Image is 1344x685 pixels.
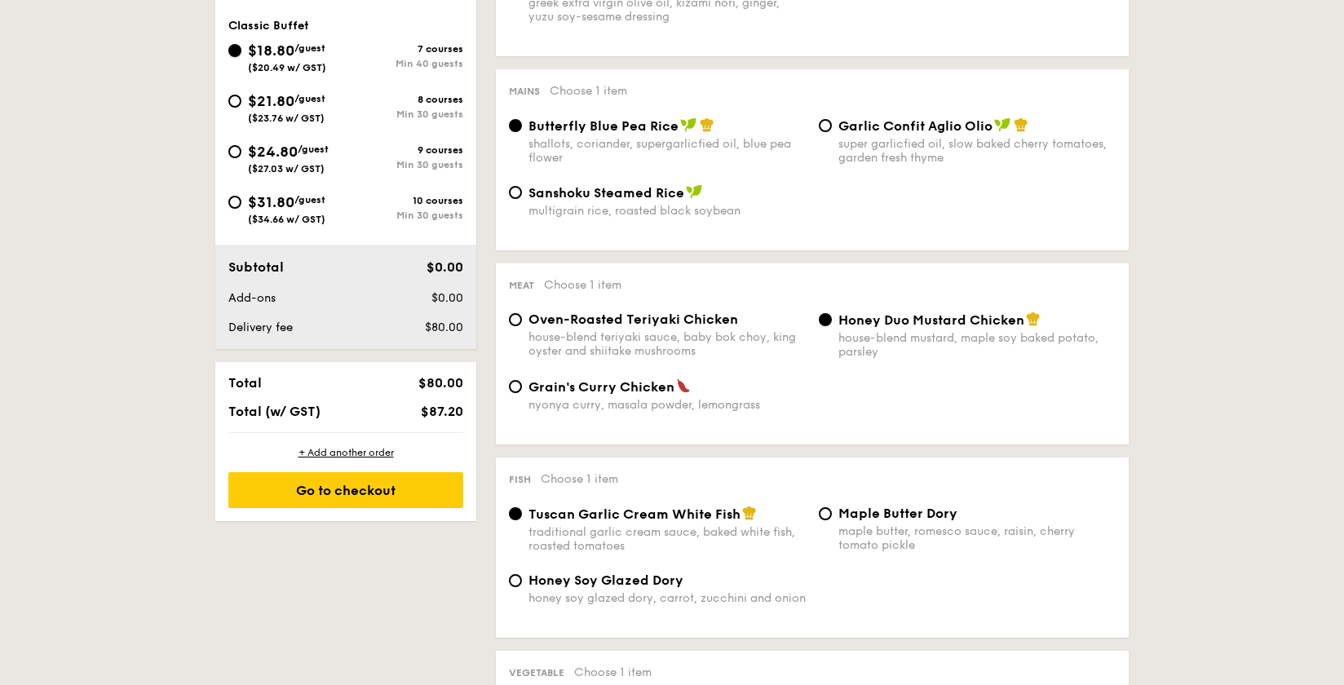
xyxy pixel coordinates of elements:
img: icon-chef-hat.a58ddaea.svg [1014,117,1028,132]
img: icon-chef-hat.a58ddaea.svg [742,506,757,520]
span: Maple Butter Dory [838,506,957,521]
span: /guest [294,194,325,205]
div: house-blend teriyaki sauce, baby bok choy, king oyster and shiitake mushrooms [528,330,806,358]
span: $87.20 [421,404,463,419]
span: Honey Duo Mustard Chicken [838,312,1024,328]
div: honey soy glazed dory, carrot, zucchini and onion [528,591,806,605]
img: icon-vegan.f8ff3823.svg [686,184,702,199]
div: Min 30 guests [346,159,463,170]
span: Vegetable [509,667,564,678]
span: Total (w/ GST) [228,404,321,419]
div: super garlicfied oil, slow baked cherry tomatoes, garden fresh thyme [838,137,1116,165]
input: Butterfly Blue Pea Riceshallots, coriander, supergarlicfied oil, blue pea flower [509,119,522,132]
input: $31.80/guest($34.66 w/ GST)10 coursesMin 30 guests [228,196,241,209]
span: Tuscan Garlic Cream White Fish [528,506,741,522]
img: icon-chef-hat.a58ddaea.svg [700,117,714,132]
span: /guest [294,42,325,54]
span: $80.00 [418,375,463,391]
div: shallots, coriander, supergarlicfied oil, blue pea flower [528,137,806,165]
div: + Add another order [228,446,463,459]
input: Garlic Confit Aglio Oliosuper garlicfied oil, slow baked cherry tomatoes, garden fresh thyme [819,119,832,132]
input: $21.80/guest($23.76 w/ GST)8 coursesMin 30 guests [228,95,241,108]
span: Delivery fee [228,320,293,334]
div: multigrain rice, roasted black soybean [528,204,806,218]
span: Choose 1 item [541,472,618,486]
span: Classic Buffet [228,19,309,33]
img: icon-vegan.f8ff3823.svg [994,117,1010,132]
span: $0.00 [431,291,463,305]
input: Honey Soy Glazed Doryhoney soy glazed dory, carrot, zucchini and onion [509,574,522,587]
span: Grain's Curry Chicken [528,379,674,395]
input: Grain's Curry Chickennyonya curry, masala powder, lemongrass [509,380,522,393]
div: traditional garlic cream sauce, baked white fish, roasted tomatoes [528,525,806,553]
input: Honey Duo Mustard Chickenhouse-blend mustard, maple soy baked potato, parsley [819,313,832,326]
span: ($23.76 w/ GST) [248,113,325,124]
div: house-blend mustard, maple soy baked potato, parsley [838,331,1116,359]
span: Meat [509,280,534,291]
span: ($20.49 w/ GST) [248,62,326,73]
span: Total [228,375,262,391]
input: Sanshoku Steamed Ricemultigrain rice, roasted black soybean [509,186,522,199]
span: Choose 1 item [574,665,652,679]
div: nyonya curry, masala powder, lemongrass [528,398,806,412]
span: /guest [294,93,325,104]
span: Mains [509,86,540,97]
div: Min 30 guests [346,108,463,120]
span: Add-ons [228,291,276,305]
span: $18.80 [248,42,294,60]
div: 9 courses [346,144,463,156]
span: /guest [298,144,329,155]
span: $21.80 [248,92,294,110]
input: Tuscan Garlic Cream White Fishtraditional garlic cream sauce, baked white fish, roasted tomatoes [509,507,522,520]
span: $80.00 [425,320,463,334]
span: Sanshoku Steamed Rice [528,185,684,201]
span: Honey Soy Glazed Dory [528,572,683,588]
div: 10 courses [346,195,463,206]
span: Butterfly Blue Pea Rice [528,118,679,134]
span: $31.80 [248,193,294,211]
div: 8 courses [346,94,463,105]
input: Oven-Roasted Teriyaki Chickenhouse-blend teriyaki sauce, baby bok choy, king oyster and shiitake ... [509,313,522,326]
span: Choose 1 item [544,278,621,292]
span: Garlic Confit Aglio Olio [838,118,993,134]
div: Min 30 guests [346,210,463,221]
img: icon-spicy.37a8142b.svg [676,378,691,393]
span: Oven-Roasted Teriyaki Chicken [528,312,738,327]
div: Go to checkout [228,472,463,508]
div: Min 40 guests [346,58,463,69]
span: Subtotal [228,259,284,275]
input: Maple Butter Dorymaple butter, romesco sauce, raisin, cherry tomato pickle [819,507,832,520]
div: 7 courses [346,43,463,55]
span: Fish [509,474,531,485]
span: Choose 1 item [550,84,627,98]
img: icon-chef-hat.a58ddaea.svg [1026,312,1041,326]
input: $24.80/guest($27.03 w/ GST)9 coursesMin 30 guests [228,145,241,158]
div: maple butter, romesco sauce, raisin, cherry tomato pickle [838,524,1116,552]
input: $18.80/guest($20.49 w/ GST)7 coursesMin 40 guests [228,44,241,57]
span: $0.00 [427,259,463,275]
span: ($27.03 w/ GST) [248,163,325,175]
span: ($34.66 w/ GST) [248,214,325,225]
span: $24.80 [248,143,298,161]
img: icon-vegan.f8ff3823.svg [680,117,696,132]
